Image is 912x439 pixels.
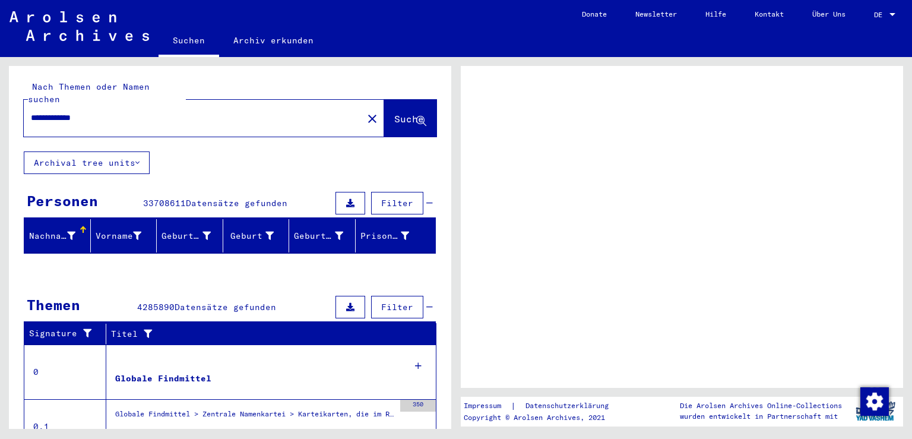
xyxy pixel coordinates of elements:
div: Themen [27,294,80,315]
div: Prisoner # [360,230,410,242]
mat-header-cell: Prisoner # [356,219,436,252]
mat-header-cell: Geburt‏ [223,219,290,252]
div: | [464,400,623,412]
img: Arolsen_neg.svg [9,11,149,41]
div: Nachname [29,226,90,245]
mat-header-cell: Vorname [91,219,157,252]
button: Filter [371,192,423,214]
td: 0 [24,345,106,399]
div: Globale Findmittel [115,372,211,385]
div: Geburtsdatum [294,226,358,245]
div: Signature [29,327,97,340]
p: Copyright © Arolsen Archives, 2021 [464,412,623,423]
a: Impressum [464,400,511,412]
a: Archiv erkunden [219,26,328,55]
img: yv_logo.png [853,396,898,426]
div: Vorname [96,226,157,245]
div: Geburtsdatum [294,230,343,242]
div: Prisoner # [360,226,425,245]
span: 33708611 [143,198,186,209]
button: Suche [384,100,436,137]
a: Suchen [159,26,219,57]
div: Personen [27,190,98,211]
a: Datenschutzerklärung [516,400,623,412]
mat-header-cell: Nachname [24,219,91,252]
div: 350 [400,400,436,412]
p: Die Arolsen Archives Online-Collections [680,400,842,411]
span: Suche [394,113,424,125]
div: Nachname [29,230,75,242]
mat-header-cell: Geburtsname [157,219,223,252]
div: Geburtsname [161,226,226,245]
button: Filter [371,296,423,318]
div: Geburt‏ [228,226,289,245]
span: Datensätze gefunden [175,302,276,312]
div: Titel [111,324,425,343]
span: DE [874,11,887,19]
mat-icon: close [365,112,379,126]
span: Datensätze gefunden [186,198,287,209]
span: 4285890 [137,302,175,312]
button: Clear [360,106,384,130]
mat-label: Nach Themen oder Namen suchen [28,81,150,105]
mat-header-cell: Geburtsdatum [289,219,356,252]
span: Filter [381,302,413,312]
div: Signature [29,324,109,343]
img: Zustimmung ändern [860,387,889,416]
div: Vorname [96,230,142,242]
div: Geburt‏ [228,230,274,242]
button: Archival tree units [24,151,150,174]
span: Filter [381,198,413,209]
div: Titel [111,328,413,340]
div: Globale Findmittel > Zentrale Namenkartei > Karteikarten, die im Rahmen der sequentiellen Massend... [115,409,394,425]
div: Geburtsname [161,230,211,242]
p: wurden entwickelt in Partnerschaft mit [680,411,842,422]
